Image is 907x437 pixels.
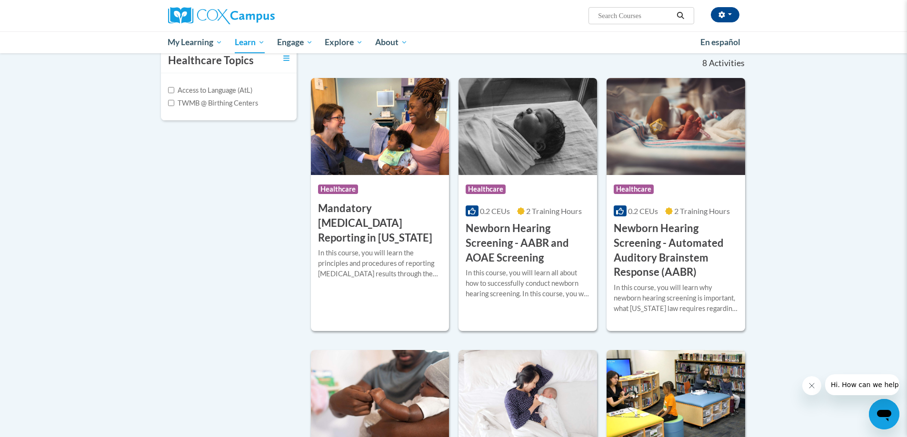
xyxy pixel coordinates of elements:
[607,78,745,175] img: Course Logo
[154,31,754,53] div: Main menu
[480,206,510,215] span: 0.2 CEUs
[614,282,738,314] div: In this course, you will learn why newborn hearing screening is important, what [US_STATE] law re...
[318,248,442,279] div: In this course, you will learn the principles and procedures of reporting [MEDICAL_DATA] results ...
[168,85,252,96] label: Access to Language (AtL)
[311,78,449,331] a: Course LogoHealthcare Mandatory [MEDICAL_DATA] Reporting in [US_STATE]In this course, you will le...
[168,7,349,24] a: Cox Campus
[869,399,899,429] iframe: Button to launch messaging window
[614,221,738,280] h3: Newborn Hearing Screening - Automated Auditory Brainstem Response (AABR)
[700,37,740,47] span: En español
[6,7,77,14] span: Hi. How can we help?
[458,78,597,331] a: Course LogoHealthcare0.2 CEUs2 Training Hours Newborn Hearing Screening - AABR and AOAE Screening...
[466,268,590,299] div: In this course, you will learn all about how to successfully conduct newborn hearing screening. I...
[168,87,174,93] input: Checkbox for Options
[319,31,369,53] a: Explore
[311,78,449,175] img: Course Logo
[458,78,597,175] img: Course Logo
[702,58,707,68] span: 8
[673,10,688,21] button: Search
[229,31,271,53] a: Learn
[162,31,229,53] a: My Learning
[466,185,506,194] span: Healthcare
[466,221,590,265] h3: Newborn Hearing Screening - AABR and AOAE Screening
[235,37,265,48] span: Learn
[325,37,363,48] span: Explore
[369,31,414,53] a: About
[709,58,745,68] span: Activities
[526,206,582,215] span: 2 Training Hours
[168,98,258,108] label: TWMB @ Birthing Centers
[168,7,275,24] img: Cox Campus
[711,7,739,22] button: Account Settings
[318,201,442,245] h3: Mandatory [MEDICAL_DATA] Reporting in [US_STATE]
[694,32,747,52] a: En español
[802,376,821,395] iframe: Close message
[607,78,745,331] a: Course LogoHealthcare0.2 CEUs2 Training Hours Newborn Hearing Screening - Automated Auditory Brai...
[168,53,254,68] h3: Healthcare Topics
[318,185,358,194] span: Healthcare
[283,53,289,64] a: Toggle collapse
[168,37,222,48] span: My Learning
[674,206,730,215] span: 2 Training Hours
[825,374,899,395] iframe: Message from company
[614,185,654,194] span: Healthcare
[168,100,174,106] input: Checkbox for Options
[375,37,408,48] span: About
[597,10,673,21] input: Search Courses
[628,206,658,215] span: 0.2 CEUs
[277,37,313,48] span: Engage
[271,31,319,53] a: Engage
